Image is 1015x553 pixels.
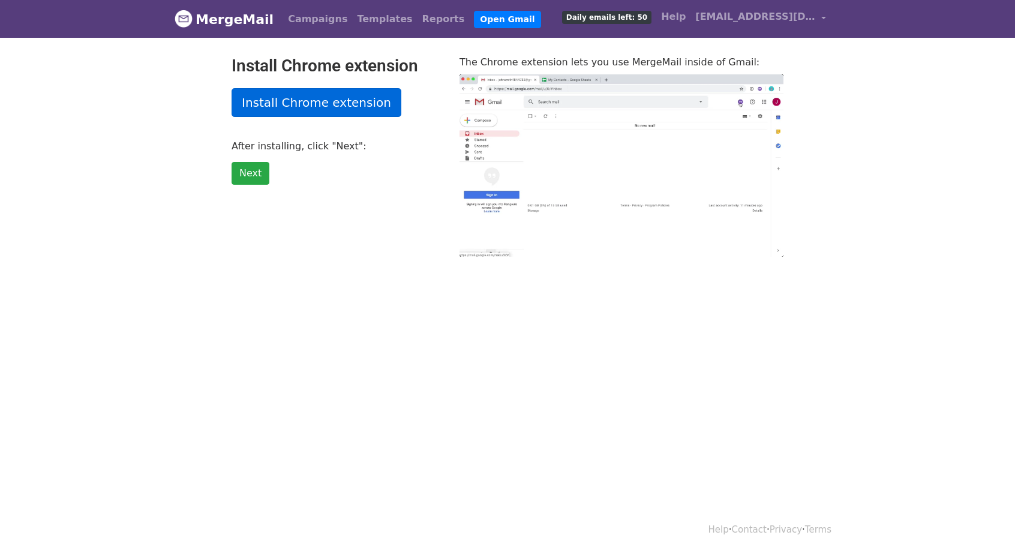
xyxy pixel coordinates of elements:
[232,88,401,117] a: Install Chrome extension
[695,10,815,24] span: [EMAIL_ADDRESS][DOMAIN_NAME]
[352,7,417,31] a: Templates
[805,524,831,535] a: Terms
[557,5,656,29] a: Daily emails left: 50
[955,495,1015,553] iframe: Chat Widget
[770,524,802,535] a: Privacy
[418,7,470,31] a: Reports
[732,524,767,535] a: Contact
[474,11,540,28] a: Open Gmail
[175,10,193,28] img: MergeMail logo
[232,162,269,185] a: Next
[690,5,831,33] a: [EMAIL_ADDRESS][DOMAIN_NAME]
[656,5,690,29] a: Help
[232,140,442,152] p: After installing, click "Next":
[175,7,274,32] a: MergeMail
[708,524,729,535] a: Help
[232,56,442,76] h2: Install Chrome extension
[562,11,651,24] span: Daily emails left: 50
[283,7,352,31] a: Campaigns
[460,56,783,68] p: The Chrome extension lets you use MergeMail inside of Gmail:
